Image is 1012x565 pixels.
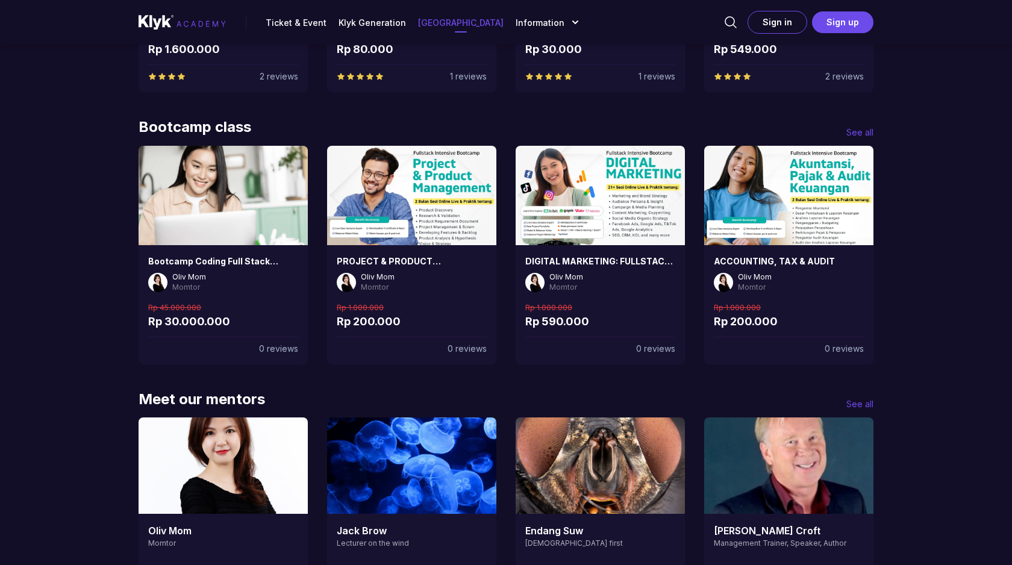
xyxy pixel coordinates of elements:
p: Jack Brow [337,523,487,538]
img: site-logo [139,14,226,31]
p: Oliv Mom [549,272,583,282]
a: [GEOGRAPHIC_DATA] [418,16,504,29]
p: Rp 590.000 [525,313,589,329]
p: Momtor [738,282,772,293]
img: oliv--mom.jpeg [148,273,167,292]
p: Rp 200.000 [337,313,401,329]
img: Oliv pict [139,417,308,514]
p: Rp 30.000 [525,41,582,57]
a: ThumbnailPROJECT & PRODUCT MANAGEMENTOliv MomMomtorRp 1.000.000Rp 200.0000 reviews [327,146,496,364]
p: Management Trainer, Speaker, Author [714,538,864,549]
p: Information [516,16,564,29]
p: Lecturer on the wind [337,538,487,549]
p: Oliv Mom [172,272,206,282]
p: Bootcamp Coding Full Stack JavaScript [148,255,298,267]
img: oliv--mom.jpeg [525,273,545,292]
p: Momtor [172,282,206,293]
p: PROJECT & PRODUCT MANAGEMENT [337,255,487,267]
img: Chris pict [704,417,873,514]
a: See all [846,398,873,410]
button: Information [516,16,581,29]
p: 2 reviews [825,70,864,83]
h4: Meet our mentors [139,391,842,408]
p: Endang Suw [525,523,675,538]
p: Rp 1.000.000 [337,302,384,313]
p: 0 reviews [636,342,675,355]
p: [PERSON_NAME] Croft [714,523,864,538]
p: Rp 80.000 [337,41,393,57]
img: oliv--mom.jpeg [714,273,733,292]
p: 0 reviews [825,342,864,355]
button: Sign up [812,11,873,33]
h4: Bootcamp class [139,119,842,136]
p: Oliv Mom [738,272,772,282]
p: 0 reviews [259,342,298,355]
a: Klyk Generation [339,16,406,29]
p: Rp 45.000.000 [148,302,201,313]
img: Thumbnail [327,146,496,245]
p: Rp 549.000 [714,41,777,57]
p: Rp 30.000.000 [148,313,230,329]
img: Endang pict [516,417,685,514]
p: [DEMOGRAPHIC_DATA] first [525,538,675,549]
p: Rp 1.000.000 [714,302,761,313]
p: ACCOUNTING, TAX & AUDIT [714,255,864,267]
img: Thumbnail [704,146,873,245]
a: ThumbnailACCOUNTING, TAX & AUDITOliv MomMomtorRp 1.000.000Rp 200.0000 reviews [704,146,873,364]
p: Momtor [549,282,583,293]
a: Ticket & Event [266,16,326,29]
p: Rp 1.600.000 [148,41,220,57]
p: 1 reviews [450,70,487,83]
a: ThumbnailBootcamp Coding Full Stack JavaScriptOliv MomMomtorRp 45.000.000Rp 30.000.0000 reviews [139,146,308,364]
p: DIGITAL MARKETING: FULLSTACK INTENSIVE BOOTCAMP [525,255,675,267]
img: Thumbnail [516,146,685,245]
img: Thumbnail [139,146,308,245]
p: Momtor [361,282,395,293]
img: Jack pict [327,417,496,514]
img: oliv--mom.jpeg [337,273,356,292]
p: Rp 200.000 [714,313,778,329]
button: alert-icon [719,7,743,37]
p: Oliv Mom [148,523,298,538]
p: Rp 1.000.000 [525,302,572,313]
p: 1 reviews [639,70,675,83]
p: Momtor [148,538,298,549]
a: ThumbnailDIGITAL MARKETING: FULLSTACK INTENSIVE BOOTCAMPOliv MomMomtorRp 1.000.000Rp 590.0000 rev... [516,146,685,364]
a: See all [846,126,873,139]
button: Sign in [748,11,807,34]
p: 0 reviews [448,342,487,355]
p: Oliv Mom [361,272,395,282]
p: 2 reviews [260,70,298,83]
